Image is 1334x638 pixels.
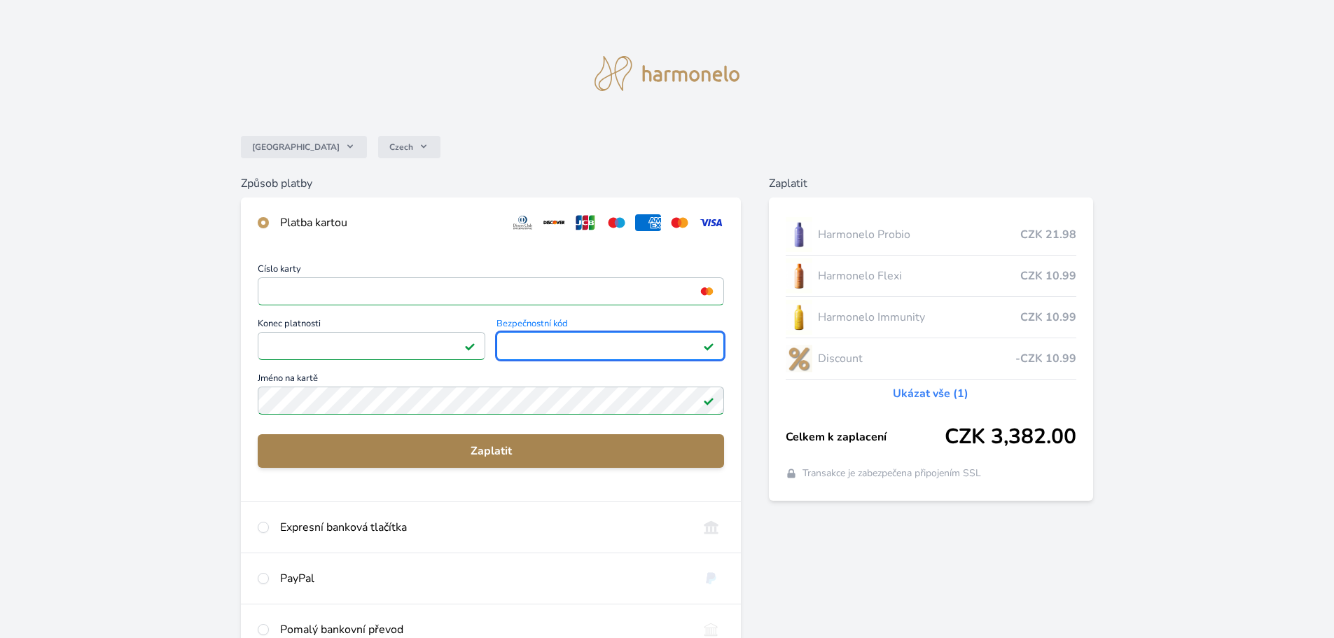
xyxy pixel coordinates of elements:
iframe: Iframe pro číslo karty [264,282,718,301]
iframe: Iframe pro datum vypršení platnosti [264,336,479,356]
img: discount-lo.png [786,341,812,376]
img: amex.svg [635,214,661,231]
span: Konec platnosti [258,319,485,332]
img: CLEAN_FLEXI_se_stinem_x-hi_(1)-lo.jpg [786,258,812,293]
a: Ukázat vše (1) [893,385,968,402]
span: [GEOGRAPHIC_DATA] [252,141,340,153]
span: Bezpečnostní kód [496,319,724,332]
img: mc [697,285,716,298]
span: Harmonelo Immunity [818,309,1020,326]
img: onlineBanking_CZ.svg [698,519,724,536]
div: Platba kartou [280,214,499,231]
div: Expresní banková tlačítka [280,519,687,536]
span: CZK 10.99 [1020,268,1076,284]
iframe: Iframe pro bezpečnostní kód [503,336,718,356]
input: Jméno na kartěPlatné pole [258,387,724,415]
img: mc.svg [667,214,693,231]
span: CZK 21.98 [1020,226,1076,243]
span: Discount [818,350,1015,367]
img: visa.svg [698,214,724,231]
button: [GEOGRAPHIC_DATA] [241,136,367,158]
img: diners.svg [510,214,536,231]
h6: Zaplatit [769,175,1093,192]
button: Zaplatit [258,434,724,468]
img: bankTransfer_IBAN.svg [698,621,724,638]
span: CZK 3,382.00 [945,424,1076,450]
span: Zaplatit [269,443,713,459]
img: IMMUNITY_se_stinem_x-lo.jpg [786,300,812,335]
span: Číslo karty [258,265,724,277]
span: Harmonelo Probio [818,226,1020,243]
h6: Způsob platby [241,175,741,192]
img: Platné pole [703,395,714,406]
img: jcb.svg [573,214,599,231]
img: CLEAN_PROBIO_se_stinem_x-lo.jpg [786,217,812,252]
img: paypal.svg [698,570,724,587]
span: Harmonelo Flexi [818,268,1020,284]
img: discover.svg [541,214,567,231]
div: PayPal [280,570,687,587]
span: Celkem k zaplacení [786,429,945,445]
img: maestro.svg [604,214,630,231]
span: Czech [389,141,413,153]
span: Transakce je zabezpečena připojením SSL [803,466,981,480]
span: CZK 10.99 [1020,309,1076,326]
span: -CZK 10.99 [1015,350,1076,367]
span: Jméno na kartě [258,374,724,387]
div: Pomalý bankovní převod [280,621,687,638]
img: Platné pole [464,340,475,352]
img: logo.svg [595,56,740,91]
img: Platné pole [703,340,714,352]
button: Czech [378,136,440,158]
